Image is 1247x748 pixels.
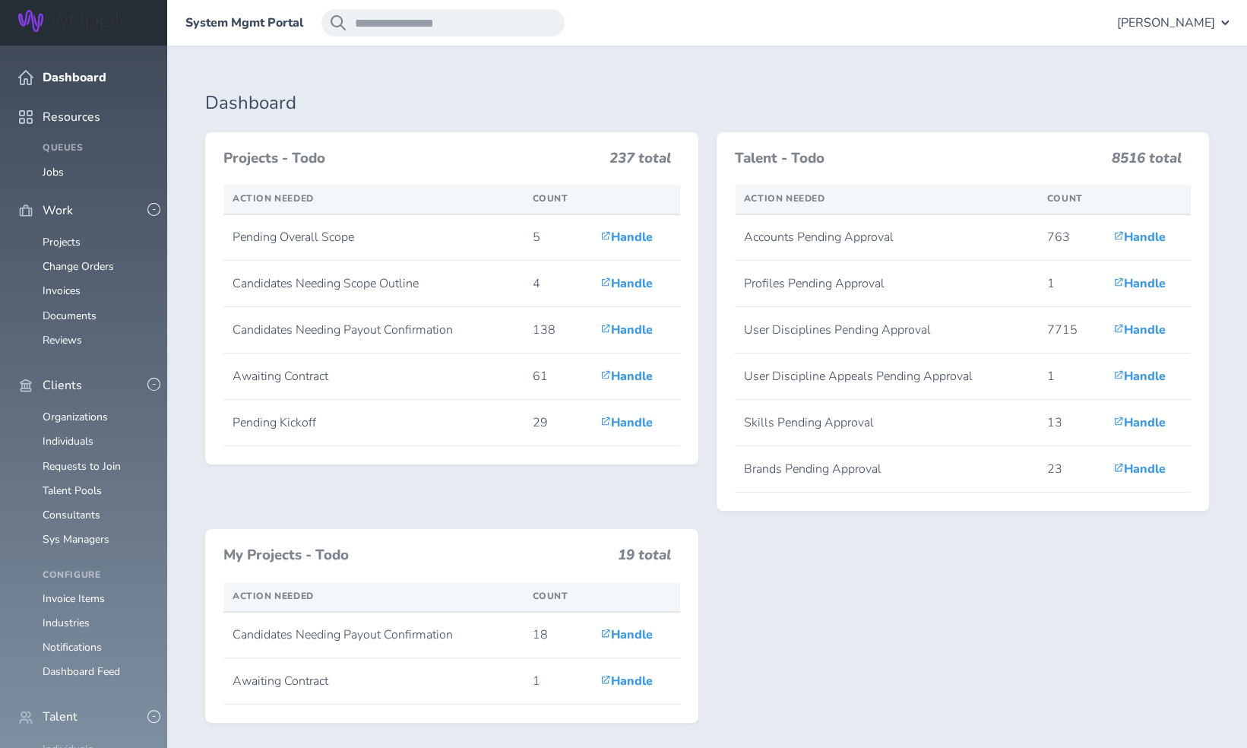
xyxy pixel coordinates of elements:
td: User Disciplines Pending Approval [735,307,1038,353]
td: Candidates Needing Payout Confirmation [223,612,523,658]
span: Clients [43,379,82,392]
a: Invoices [43,284,81,298]
td: 138 [523,307,590,353]
a: Handle [600,626,653,643]
a: Notifications [43,640,102,654]
span: Resources [43,110,100,124]
a: Change Orders [43,259,114,274]
a: Talent Pools [43,483,102,498]
td: Awaiting Contract [223,658,523,705]
td: 18 [523,612,590,658]
h3: 19 total [618,547,671,570]
td: User Discipline Appeals Pending Approval [735,353,1038,400]
a: Sys Managers [43,532,109,547]
a: Handle [1113,368,1166,385]
a: System Mgmt Portal [185,16,303,30]
a: Organizations [43,410,108,424]
button: - [147,203,160,216]
td: Candidates Needing Payout Confirmation [223,307,523,353]
span: Work [43,204,73,217]
a: Invoice Items [43,591,105,606]
a: Requests to Join [43,459,121,474]
a: Projects [43,235,81,249]
td: 29 [523,400,590,446]
a: Individuals [43,434,93,448]
td: 1 [1038,261,1104,307]
td: Candidates Needing Scope Outline [223,261,523,307]
h3: 237 total [609,151,671,173]
td: 4 [523,261,590,307]
td: Profiles Pending Approval [735,261,1038,307]
td: 61 [523,353,590,400]
td: 1 [523,658,590,705]
a: Handle [1113,322,1166,338]
span: Action Needed [233,192,314,204]
td: 13 [1038,400,1104,446]
a: Documents [43,309,97,323]
a: Handle [600,673,653,689]
span: Count [532,192,568,204]
a: Handle [1113,275,1166,292]
td: Pending Overall Scope [223,214,523,261]
td: Pending Kickoff [223,400,523,446]
a: Handle [600,414,653,431]
h4: Configure [43,570,149,581]
a: Handle [600,368,653,385]
td: 763 [1038,214,1104,261]
button: [PERSON_NAME] [1117,9,1229,36]
a: Consultants [43,508,100,522]
a: Dashboard Feed [43,664,120,679]
span: Count [1047,192,1083,204]
h1: Dashboard [205,93,1209,114]
h4: Queues [43,143,149,154]
a: Handle [1113,414,1166,431]
td: Accounts Pending Approval [735,214,1038,261]
td: Skills Pending Approval [735,400,1038,446]
h3: My Projects - Todo [223,547,609,564]
h3: 8516 total [1112,151,1182,173]
a: Industries [43,616,90,630]
td: 5 [523,214,590,261]
span: Count [532,590,568,602]
span: Dashboard [43,71,106,84]
td: 7715 [1038,307,1104,353]
a: Reviews [43,333,82,347]
span: Action Needed [233,590,314,602]
img: Wripple [18,10,132,32]
button: - [147,710,160,723]
a: Handle [1113,229,1166,246]
a: Handle [1113,461,1166,477]
h3: Projects - Todo [223,151,600,167]
span: Action Needed [744,192,825,204]
span: Talent [43,710,78,724]
td: Brands Pending Approval [735,446,1038,493]
a: Handle [600,275,653,292]
td: Awaiting Contract [223,353,523,400]
a: Handle [600,322,653,338]
a: Jobs [43,165,64,179]
a: Handle [600,229,653,246]
span: [PERSON_NAME] [1117,16,1215,30]
td: 23 [1038,446,1104,493]
h3: Talent - Todo [735,151,1103,167]
button: - [147,378,160,391]
td: 1 [1038,353,1104,400]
